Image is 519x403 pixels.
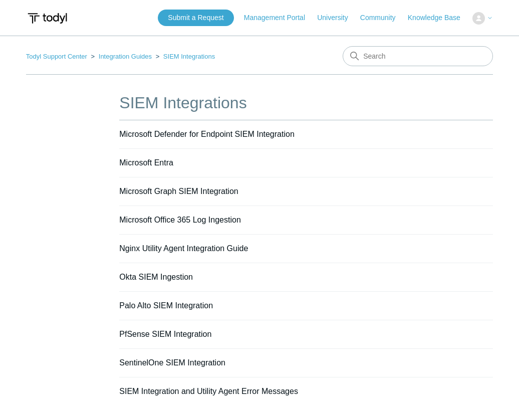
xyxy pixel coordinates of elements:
img: Todyl Support Center Help Center home page [26,9,69,28]
a: Microsoft Office 365 Log Ingestion [119,216,241,224]
li: Integration Guides [89,53,154,60]
a: University [317,13,358,23]
a: Knowledge Base [408,13,470,23]
a: Todyl Support Center [26,53,87,60]
a: PfSense SIEM Integration [119,330,211,338]
a: Microsoft Defender for Endpoint SIEM Integration [119,130,295,138]
a: SIEM Integration and Utility Agent Error Messages [119,387,298,395]
a: SentinelOne SIEM Integration [119,358,225,367]
a: Submit a Request [158,10,233,26]
li: Todyl Support Center [26,53,89,60]
input: Search [343,46,493,66]
a: Okta SIEM Ingestion [119,273,193,281]
a: Nginx Utility Agent Integration Guide [119,244,248,253]
a: Community [360,13,406,23]
li: SIEM Integrations [154,53,215,60]
a: Palo Alto SIEM Integration [119,301,213,310]
a: Microsoft Graph SIEM Integration [119,187,238,195]
a: Integration Guides [99,53,152,60]
a: Microsoft Entra [119,158,173,167]
h1: SIEM Integrations [119,91,493,115]
a: Management Portal [244,13,315,23]
a: SIEM Integrations [163,53,215,60]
